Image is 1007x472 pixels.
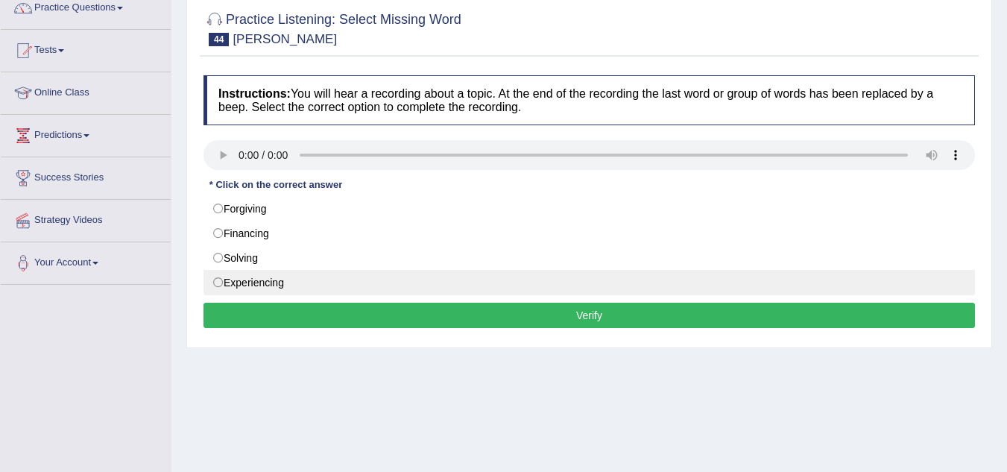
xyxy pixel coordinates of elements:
[209,33,229,46] span: 44
[1,242,171,280] a: Your Account
[203,270,975,295] label: Experiencing
[218,87,291,100] b: Instructions:
[203,196,975,221] label: Forgiving
[203,9,461,46] h2: Practice Listening: Select Missing Word
[1,157,171,195] a: Success Stories
[203,245,975,271] label: Solving
[1,30,171,67] a: Tests
[203,221,975,246] label: Financing
[1,200,171,237] a: Strategy Videos
[203,75,975,125] h4: You will hear a recording about a topic. At the end of the recording the last word or group of wo...
[203,303,975,328] button: Verify
[1,72,171,110] a: Online Class
[203,177,348,192] div: * Click on the correct answer
[233,32,337,46] small: [PERSON_NAME]
[1,115,171,152] a: Predictions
